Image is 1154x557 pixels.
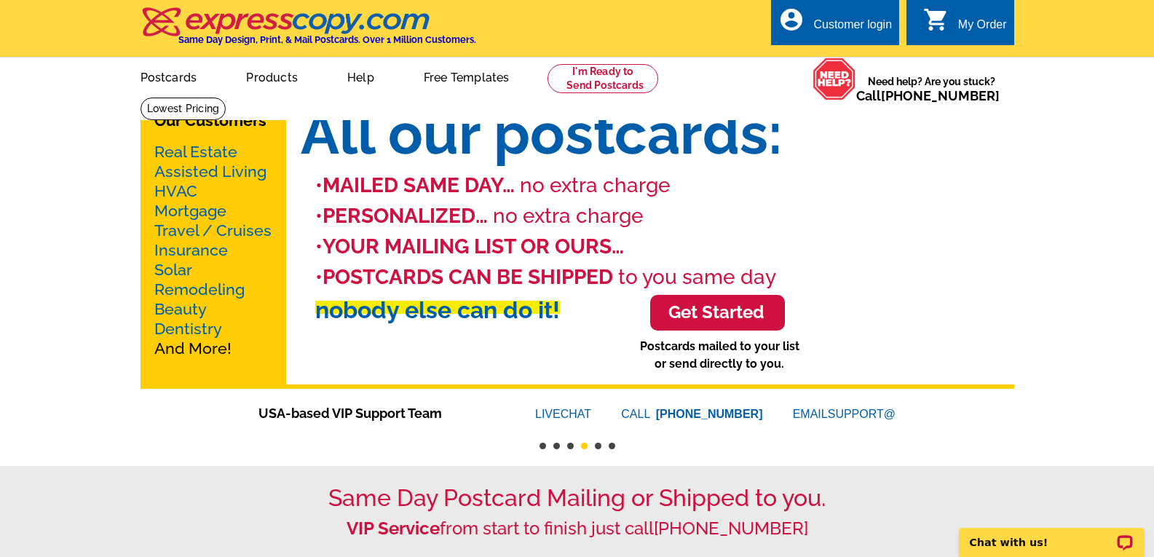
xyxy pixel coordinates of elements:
[178,34,476,45] h4: Same Day Design, Print, & Mail Postcards. Over 1 Million Customers.
[654,518,808,539] a: [PHONE_NUMBER]
[493,204,644,228] span: no extra charge
[778,7,805,33] i: account_circle
[154,202,226,220] a: Mortgage
[141,17,476,45] a: Same Day Design, Print, & Mail Postcards. Over 1 Million Customers.
[567,443,574,449] button: 3 of 6
[540,443,546,449] button: 1 of 6
[813,18,892,39] div: Customer login
[154,162,266,181] a: Assisted Living
[315,232,1014,262] li: •
[958,18,1007,39] div: My Order
[323,234,624,258] b: YOUR MAILING LIST OR OURS…
[154,300,207,318] a: Beauty
[581,443,588,449] button: 4 of 6
[154,111,266,130] b: Our Customers
[141,484,1014,512] h1: Same Day Postcard Mailing or Shipped to you.
[400,59,533,93] a: Free Templates
[535,408,591,420] a: LIVECHAT
[315,262,1014,293] li: •
[595,443,601,449] button: 5 of 6
[520,173,671,197] span: no extra charge
[553,443,560,449] button: 2 of 6
[535,408,561,420] font: LIVE
[881,88,1000,103] a: [PHONE_NUMBER]
[154,221,272,240] a: Travel / Cruises
[828,408,896,420] font: SUPPORT@
[813,58,856,100] img: help
[315,170,1014,201] li: •
[778,16,892,34] a: account_circle Customer login
[323,265,613,289] b: POSTCARDS CAN BE SHIPPED
[154,320,222,338] a: Dentistry
[223,59,321,93] a: Products
[347,518,440,539] strong: VIP Service
[923,7,949,33] i: shopping_cart
[154,143,237,161] a: Real Estate
[609,443,615,449] button: 6 of 6
[154,241,228,259] a: Insurance
[141,518,1014,540] h2: from start to finish just call
[656,408,763,420] a: [PHONE_NUMBER]
[154,280,245,299] a: Remodeling
[324,59,398,93] a: Help
[286,99,1014,168] h1: All our postcards:
[323,204,488,228] b: PERSONALIZED…
[949,511,1154,557] iframe: LiveChat chat widget
[640,338,799,373] p: Postcards mailed to your list or send directly to you.
[856,88,1000,103] span: Call
[315,296,560,323] span: nobody else can do it!
[154,142,272,358] p: And More!
[258,403,491,423] span: USA-based VIP Support Team
[621,406,652,423] font: CALL
[154,182,197,200] a: HVAC
[154,261,192,279] a: Solar
[315,201,1014,232] li: •
[618,265,776,289] span: to you same day
[793,408,896,420] a: EMAILSUPPORT@
[923,16,1007,34] a: shopping_cart My Order
[323,173,515,197] b: MAILED SAME DAY…
[117,59,221,93] a: Postcards
[856,74,1007,103] span: Need help? Are you stuck?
